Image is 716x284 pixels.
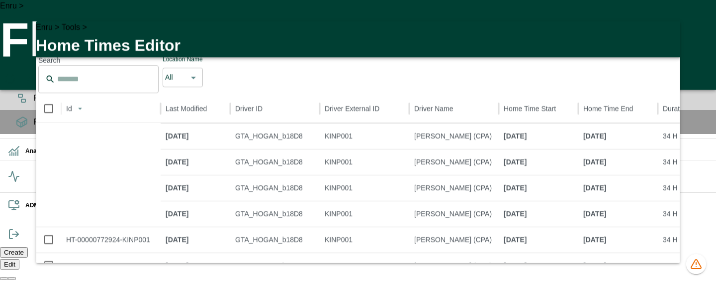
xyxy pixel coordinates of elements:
[414,132,492,140] span: Malik Imani (CPA)
[583,253,653,279] b: [DATE]
[166,201,225,227] b: [DATE]
[33,116,708,128] span: Freight
[4,249,24,256] label: Create
[25,146,708,156] h6: Analytics
[504,124,573,149] b: [DATE]
[38,65,159,95] div: Search
[583,201,653,227] b: [DATE]
[166,253,225,279] b: [DATE]
[36,21,680,33] div: Enru > Tools >
[235,105,263,113] div: Driver ID
[414,105,453,113] div: Driver Name
[504,105,556,113] div: Home Time Start
[320,123,409,149] div: KINP001
[166,227,225,253] b: [DATE]
[66,227,156,253] div: HT-00000772924-KINP001
[686,254,706,274] button: 909 data issues
[230,253,320,279] div: GTA_HOGAN_b18D8
[24,68,42,90] button: Manual Assignment
[583,227,653,253] b: [DATE]
[414,236,492,244] span: Malik Imani (CPA)
[583,124,653,149] b: [DATE]
[504,227,573,253] b: [DATE]
[663,184,678,192] span: 34 H
[663,132,678,140] span: 34 H
[264,102,277,116] button: Sort
[504,201,573,227] b: [DATE]
[166,175,225,201] b: [DATE]
[33,92,708,104] span: Fleet
[663,158,678,166] span: 34 H
[36,33,680,57] h1: Home Times Editor
[73,102,87,116] button: Sort
[414,158,492,166] span: Malik Imani (CPA)
[66,105,72,113] div: Id
[230,227,320,253] div: GTA_HOGAN_b18D8
[663,210,678,218] span: 34 H
[663,236,678,244] span: 34 H
[38,55,159,65] div: Search
[663,105,689,113] div: Duration
[165,72,187,83] div: All
[454,102,468,116] button: Sort
[4,261,15,268] label: Edit
[557,102,571,116] button: Sort
[166,124,225,149] b: [DATE]
[325,105,379,113] div: Driver External ID
[163,55,203,64] label: Location Name
[8,277,16,280] button: Collapse all
[414,184,492,192] span: Malik Imani (CPA)
[414,210,492,218] span: Malik Imani (CPA)
[230,149,320,175] div: GTA_HOGAN_b18D8
[166,105,207,113] div: Last Modified
[230,123,320,149] div: GTA_HOGAN_b18D8
[663,262,678,270] span: 34 H
[504,149,573,175] b: [DATE]
[320,149,409,175] div: KINP001
[320,175,409,201] div: KINP001
[504,175,573,201] b: [DATE]
[414,262,492,270] span: Malik Imani (CPA)
[583,175,653,201] b: [DATE]
[66,253,156,279] div: HT-00000772924-KINP001
[320,253,409,279] div: KINP001
[320,201,409,227] div: KINP001
[230,175,320,201] div: GTA_HOGAN_b18D8
[320,227,409,253] div: KINP001
[380,102,394,116] button: Sort
[166,149,225,175] b: [DATE]
[583,105,633,113] div: Home Time End
[208,102,222,116] button: Sort
[583,149,653,175] b: [DATE]
[634,102,648,116] button: Sort
[230,201,320,227] div: GTA_HOGAN_b18D8
[504,253,573,279] b: [DATE]
[25,201,708,210] h6: ADMIN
